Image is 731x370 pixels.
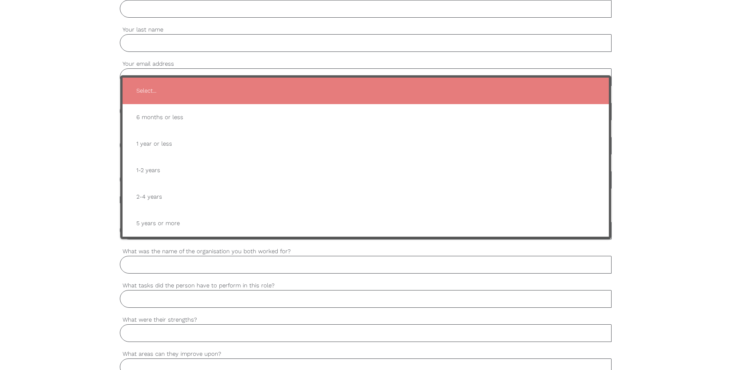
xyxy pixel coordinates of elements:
[120,25,612,34] label: Your last name
[120,315,612,324] label: What were their strengths?
[130,161,601,180] span: 1-2 years
[120,247,612,256] label: What was the name of the organisation you both worked for?
[120,281,612,290] label: What tasks did the person have to perform in this role?
[120,162,612,171] label: How do you know the person you are giving a reference for?
[120,128,612,137] label: Name of person you are giving a reference for
[120,350,612,358] label: What areas can they improve upon?
[130,108,601,127] span: 6 months or less
[130,134,601,153] span: 1 year or less
[120,94,612,103] label: Mobile phone number
[120,196,356,205] span: Please confirm that the person you are giving a reference for is not a relative
[130,214,601,233] span: 5 years or more
[130,81,601,100] span: Select...
[120,60,612,68] label: Your email address
[120,213,612,222] label: How long did they work for you
[130,187,601,206] span: 2-4 years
